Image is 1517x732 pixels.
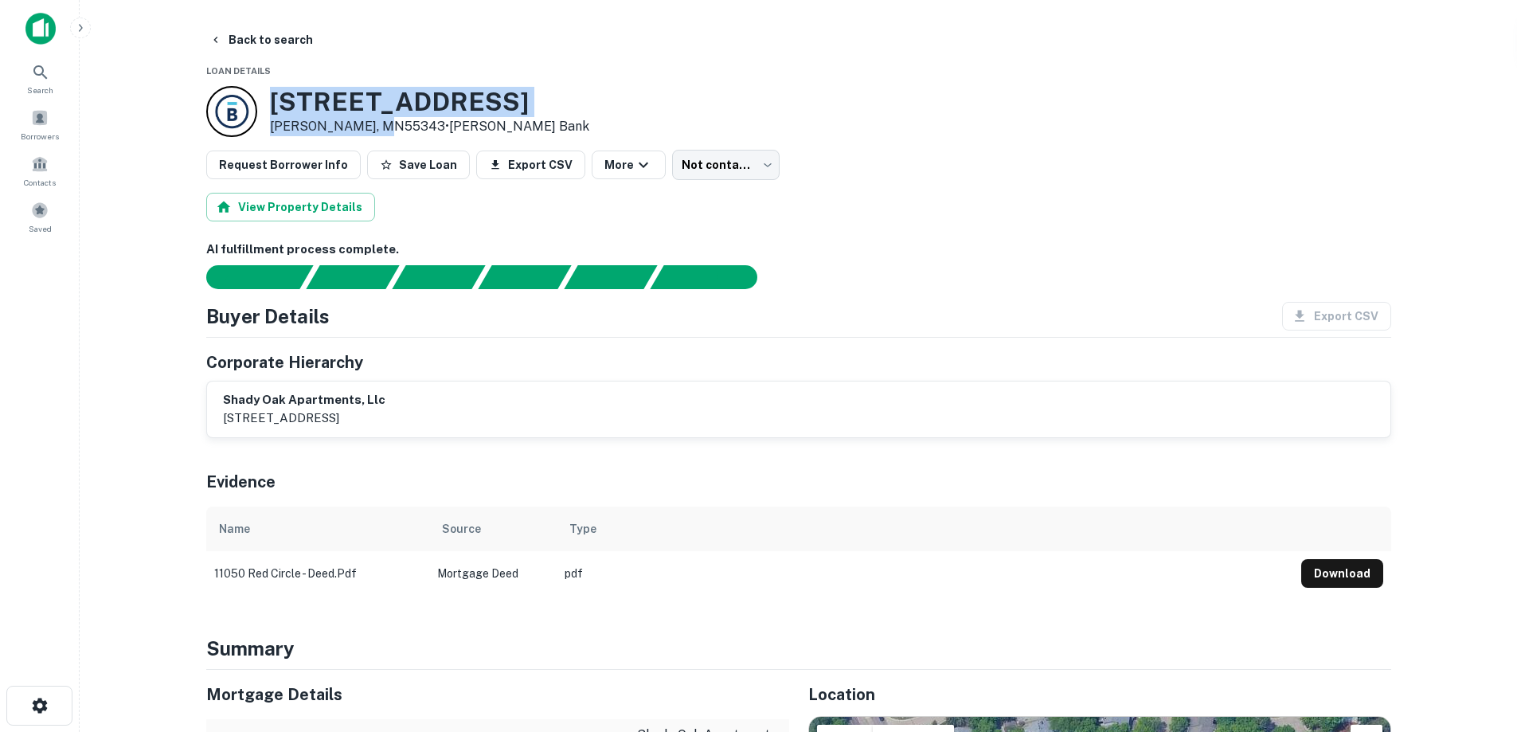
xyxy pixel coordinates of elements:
div: Source [442,519,481,538]
button: Download [1301,559,1383,588]
span: Borrowers [21,130,59,143]
a: Contacts [5,149,75,192]
div: Principals found, still searching for contact information. This may take time... [564,265,657,289]
button: Save Loan [367,151,470,179]
h5: Location [808,683,1391,707]
button: More [592,151,666,179]
div: Documents found, AI parsing details... [392,265,485,289]
th: Source [429,507,557,551]
a: Borrowers [5,103,75,146]
div: Not contacted [672,150,780,180]
button: Request Borrower Info [206,151,361,179]
div: AI fulfillment process complete. [651,265,776,289]
h6: AI fulfillment process complete. [206,241,1391,259]
div: scrollable content [206,507,1391,596]
h3: [STREET_ADDRESS] [270,87,589,117]
button: View Property Details [206,193,375,221]
th: Type [557,507,1293,551]
h6: shady oak apartments, llc [223,391,385,409]
h4: Buyer Details [206,302,330,331]
td: pdf [557,551,1293,596]
p: [STREET_ADDRESS] [223,409,385,428]
h5: Corporate Hierarchy [206,350,363,374]
span: Saved [29,222,52,235]
div: Type [569,519,596,538]
td: 11050 red circle - deed.pdf [206,551,429,596]
th: Name [206,507,429,551]
p: [PERSON_NAME], MN55343 • [270,117,589,136]
div: Sending borrower request to AI... [187,265,307,289]
span: Loan Details [206,66,271,76]
a: Search [5,57,75,100]
a: Saved [5,195,75,238]
h5: Evidence [206,470,276,494]
div: Name [219,519,250,538]
span: Contacts [24,176,56,189]
img: capitalize-icon.png [25,13,56,45]
div: Your request is received and processing... [306,265,399,289]
h5: Mortgage Details [206,683,789,707]
iframe: Chat Widget [1437,605,1517,681]
div: Principals found, AI now looking for contact information... [478,265,571,289]
button: Back to search [203,25,319,54]
span: Search [27,84,53,96]
td: Mortgage Deed [429,551,557,596]
button: Export CSV [476,151,585,179]
a: [PERSON_NAME] Bank [449,119,589,134]
h4: Summary [206,634,1391,663]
